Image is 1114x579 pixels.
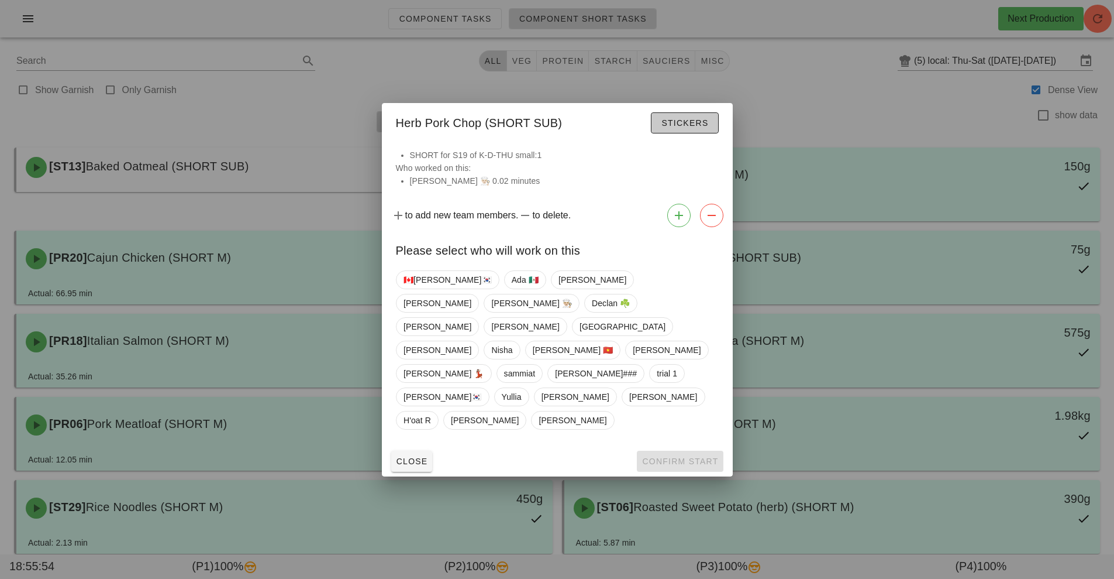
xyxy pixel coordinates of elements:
span: [PERSON_NAME] [491,318,559,335]
span: Yullia [501,388,521,406]
span: [PERSON_NAME] 🇻🇳 [532,341,613,359]
span: [PERSON_NAME] [403,341,471,359]
li: SHORT for S19 of K-D-THU small:1 [410,149,719,162]
span: [PERSON_NAME] [633,341,701,359]
div: to add new team members. to delete. [382,199,733,232]
span: [PERSON_NAME] 👨🏼‍🍳 [491,294,572,312]
span: [PERSON_NAME]### [555,365,637,382]
span: [PERSON_NAME]🇰🇷 [403,388,482,406]
span: Declan ☘️ [591,294,629,312]
span: [GEOGRAPHIC_DATA] [579,318,665,335]
span: Nisha [491,341,512,359]
span: Ada 🇲🇽 [511,271,538,289]
span: Stickers [661,118,708,128]
span: sammiat [503,365,535,382]
button: Stickers [651,112,718,133]
span: [PERSON_NAME] [629,388,697,406]
div: Please select who will work on this [382,232,733,266]
span: [PERSON_NAME] 💃🏽 [403,365,484,382]
span: [PERSON_NAME] [539,412,606,429]
span: 🇨🇦[PERSON_NAME]🇰🇷 [403,271,492,289]
span: trial 1 [657,365,677,382]
span: [PERSON_NAME] [450,412,518,429]
span: [PERSON_NAME] [541,388,609,406]
span: [PERSON_NAME] [403,318,471,335]
span: H'oat R [403,412,431,429]
span: [PERSON_NAME] [558,271,626,289]
div: Who worked on this: [382,149,733,199]
span: Close [396,457,428,466]
button: Close [391,451,433,472]
span: [PERSON_NAME] [403,294,471,312]
li: [PERSON_NAME] 👨🏼‍🍳 0.02 minutes [410,174,719,187]
div: Herb Pork Chop (SHORT SUB) [382,103,733,139]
